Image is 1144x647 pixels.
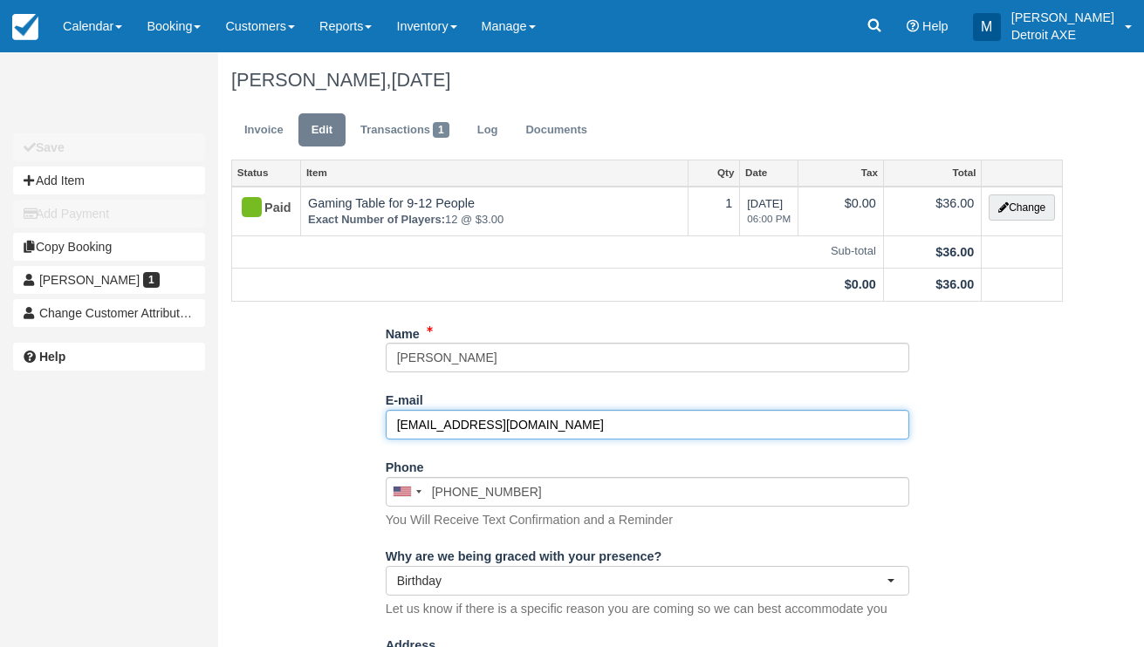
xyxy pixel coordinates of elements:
button: Save [13,133,205,161]
td: $36.00 [883,187,981,236]
p: You Will Receive Text Confirmation and a Reminder [386,511,674,529]
span: Change Customer Attribution [39,306,196,320]
a: Item [301,160,688,185]
button: Add Item [13,167,205,194]
span: 1 [143,272,160,288]
label: Why are we being graced with your presence? [386,541,662,566]
strong: $0.00 [845,277,876,291]
div: Paid [239,194,278,222]
span: [DATE] [391,69,450,91]
a: Transactions1 [347,113,462,147]
td: 1 [688,187,740,236]
a: Status [232,160,300,185]
td: $0.00 [798,187,884,236]
strong: $36.00 [935,245,974,259]
label: Phone [386,453,424,477]
img: checkfront-main-nav-mini-logo.png [12,14,38,40]
em: Sub-total [239,243,876,260]
button: Add Payment [13,200,205,228]
button: Birthday [386,566,909,596]
em: 06:00 PM [747,212,791,227]
span: 1 [433,122,449,138]
i: Help [907,20,919,32]
div: United States: +1 [387,478,427,506]
a: Date [740,160,798,185]
a: Total [884,160,981,185]
div: M [973,13,1001,41]
p: [PERSON_NAME] [1011,9,1114,26]
p: Detroit AXE [1011,26,1114,44]
a: Tax [798,160,883,185]
p: Let us know if there is a specific reason you are coming so we can best accommodate you [386,600,887,618]
strong: Exact Number of Players [308,213,445,226]
h1: [PERSON_NAME], [231,70,1063,91]
em: 12 @ $3.00 [308,212,681,228]
label: Name [386,319,420,344]
b: Help [39,350,65,364]
a: Log [464,113,511,147]
button: Change [989,194,1055,221]
a: Invoice [231,113,297,147]
b: Save [36,140,65,154]
span: Birthday [397,572,887,589]
a: Qty [688,160,739,185]
a: Help [13,343,205,371]
span: Help [922,19,949,33]
strong: $36.00 [935,277,974,291]
td: Gaming Table for 9-12 People [301,187,688,236]
span: [DATE] [747,197,791,227]
span: [PERSON_NAME] [39,273,140,287]
a: [PERSON_NAME] 1 [13,266,205,294]
button: Copy Booking [13,233,205,261]
button: Change Customer Attribution [13,299,205,327]
a: Documents [512,113,600,147]
a: Edit [298,113,346,147]
label: E-mail [386,385,423,410]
